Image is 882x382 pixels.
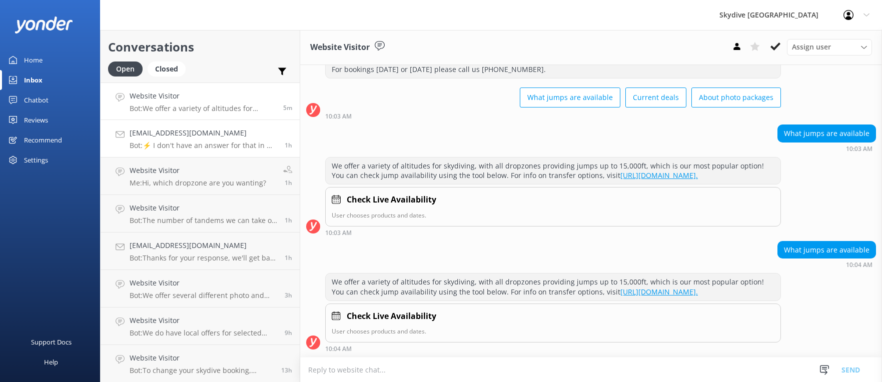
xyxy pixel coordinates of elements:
a: Website VisitorBot:We offer several different photo and video packages. The Dedicated/Ultimate pa... [101,270,300,307]
h4: Check Live Availability [347,310,436,323]
p: Bot: We do have local offers for selected locations. Please check out our current offers at [URL]... [130,328,277,337]
h4: [EMAIL_ADDRESS][DOMAIN_NAME] [130,240,277,251]
h4: Website Visitor [130,277,277,288]
a: Website VisitorBot:We do have local offers for selected locations. Please check out our current o... [101,307,300,345]
div: We offer a variety of altitudes for skydiving, with all dropzones providing jumps up to 15,000ft,... [326,157,780,184]
p: Bot: We offer several different photo and video packages. The Dedicated/Ultimate packages provide... [130,291,277,300]
strong: 10:03 AM [846,146,872,152]
p: Bot: We offer a variety of altitudes for skydiving, with all dropzones providing jumps up to 15,0... [130,104,276,113]
a: Website VisitorBot:The number of tandems we can take on a plane can vary depending on the locatio... [101,195,300,232]
span: 10:04am 11-Aug-2025 (UTC +10:00) Australia/Brisbane [283,103,292,112]
button: About photo packages [691,87,781,107]
strong: 10:04 AM [325,346,352,352]
a: [EMAIL_ADDRESS][DOMAIN_NAME]Bot:Thanks for your response, we'll get back to you as soon as we can... [101,232,300,270]
div: Reviews [24,110,48,130]
h4: Website Visitor [130,352,274,363]
p: Bot: Thanks for your response, we'll get back to you as soon as we can during opening hours. [130,253,277,262]
div: Open [108,61,143,76]
a: [URL][DOMAIN_NAME]. [620,170,698,180]
div: What jumps are available [778,125,875,142]
div: Help [44,352,58,372]
div: 10:03am 11-Aug-2025 (UTC +10:00) Australia/Brisbane [777,145,876,152]
p: User chooses products and dates. [332,210,774,220]
a: Closed [148,63,191,74]
span: 08:27am 11-Aug-2025 (UTC +10:00) Australia/Brisbane [285,216,292,224]
h4: Website Visitor [130,90,276,101]
span: 09:00am 11-Aug-2025 (UTC +10:00) Australia/Brisbane [285,141,292,149]
div: Assign User [787,39,872,55]
div: Inbox [24,70,43,90]
button: Current deals [625,87,686,107]
div: Chatbot [24,90,49,110]
p: Bot: The number of tandems we can take on a plane can vary depending on the location and availabi... [130,216,277,225]
a: [EMAIL_ADDRESS][DOMAIN_NAME]Bot:⚡ I don't have an answer for that in my knowledge base. Please tr... [101,120,300,157]
a: Website VisitorMe:Hi, which dropzone are you wanting?1h [101,157,300,195]
strong: 10:04 AM [846,262,872,268]
span: 12:10am 11-Aug-2025 (UTC +10:00) Australia/Brisbane [285,328,292,337]
h2: Conversations [108,37,292,56]
a: Open [108,63,148,74]
div: We offer a variety of altitudes for skydiving, with all dropzones providing jumps up to 15,000ft,... [326,273,780,300]
h4: [EMAIL_ADDRESS][DOMAIN_NAME] [130,127,277,138]
div: Home [24,50,43,70]
h3: Website Visitor [310,41,370,54]
strong: 10:03 AM [325,230,352,236]
span: 08:48pm 10-Aug-2025 (UTC +10:00) Australia/Brisbane [281,366,292,374]
p: Bot: ⚡ I don't have an answer for that in my knowledge base. Please try and rephrase your questio... [130,141,277,150]
h4: Website Visitor [130,165,266,176]
p: Bot: To change your skydive booking, please contact us by calling [PHONE_NUMBER] or emailing [EMA... [130,366,274,375]
h4: Check Live Availability [347,193,436,206]
div: Settings [24,150,48,170]
a: Website VisitorBot:We offer a variety of altitudes for skydiving, with all dropzones providing ju... [101,82,300,120]
span: 08:21am 11-Aug-2025 (UTC +10:00) Australia/Brisbane [285,253,292,262]
div: Closed [148,61,186,76]
span: 08:34am 11-Aug-2025 (UTC +10:00) Australia/Brisbane [285,178,292,187]
strong: 10:03 AM [325,113,352,119]
span: Assign user [792,41,831,52]
span: 06:12am 11-Aug-2025 (UTC +10:00) Australia/Brisbane [285,291,292,299]
p: User chooses products and dates. [332,326,774,336]
div: 10:04am 11-Aug-2025 (UTC +10:00) Australia/Brisbane [325,345,781,352]
div: 10:04am 11-Aug-2025 (UTC +10:00) Australia/Brisbane [777,261,876,268]
button: What jumps are available [520,87,620,107]
div: What jumps are available [778,241,875,258]
img: yonder-white-logo.png [15,16,73,33]
div: 10:03am 11-Aug-2025 (UTC +10:00) Australia/Brisbane [325,229,781,236]
p: Me: Hi, which dropzone are you wanting? [130,178,266,187]
div: 10:03am 11-Aug-2025 (UTC +10:00) Australia/Brisbane [325,112,781,119]
h4: Website Visitor [130,202,277,213]
div: Recommend [24,130,62,150]
a: [URL][DOMAIN_NAME]. [620,287,698,296]
h4: Website Visitor [130,315,277,326]
div: Support Docs [31,332,72,352]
